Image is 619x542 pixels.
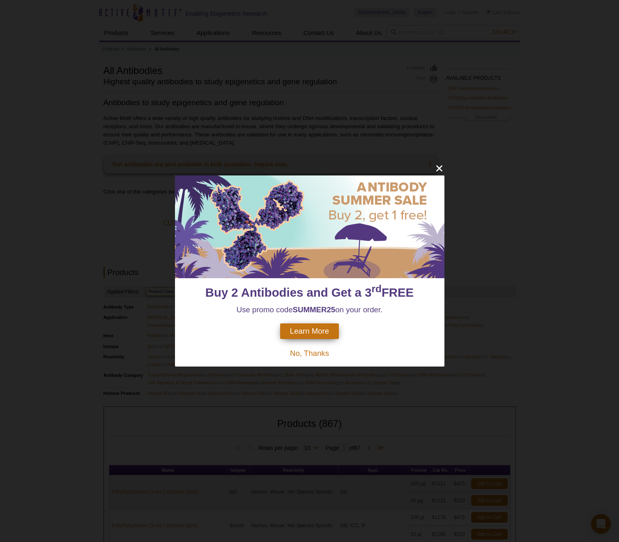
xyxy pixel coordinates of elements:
[290,327,329,336] span: Learn More
[293,305,336,314] strong: SUMMER25
[290,349,329,357] span: No, Thanks
[205,286,414,299] span: Buy 2 Antibodies and Get a 3 FREE
[237,305,383,314] span: Use promo code on your order.
[372,284,382,295] sup: rd
[434,163,444,173] button: close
